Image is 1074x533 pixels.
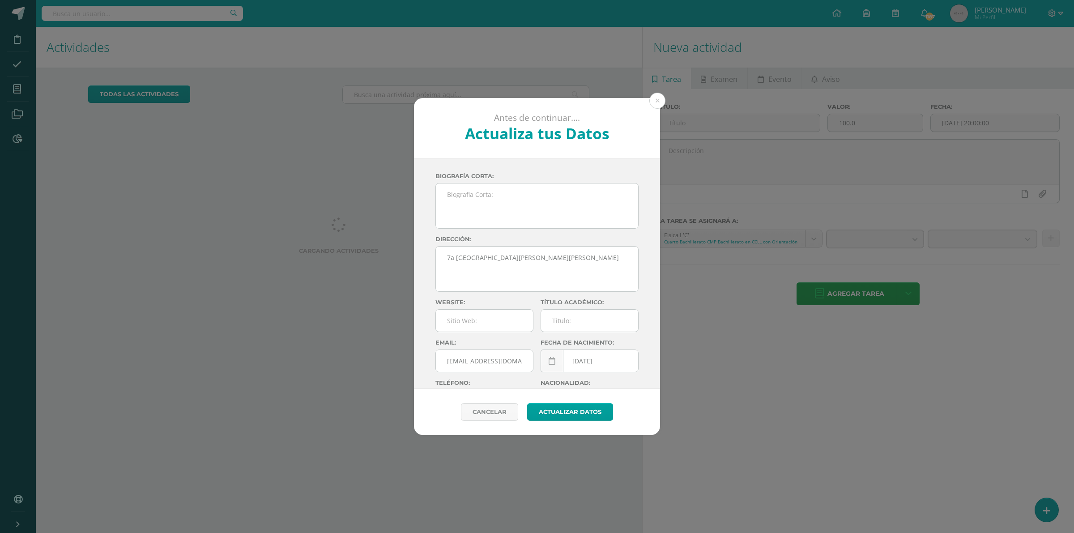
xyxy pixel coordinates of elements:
button: Actualizar datos [527,403,613,421]
label: Título académico: [541,299,639,306]
input: Correo Electronico: [436,350,533,372]
textarea: 7a [GEOGRAPHIC_DATA][PERSON_NAME][PERSON_NAME] [436,247,638,291]
p: Antes de continuar.... [438,112,636,124]
h2: Actualiza tus Datos [438,123,636,144]
input: Sitio Web: [436,310,533,332]
input: Fecha de Nacimiento: [541,350,638,372]
label: Email: [435,339,533,346]
label: Biografía corta: [435,173,639,179]
input: Titulo: [541,310,638,332]
label: Nacionalidad: [541,379,639,386]
label: Fecha de nacimiento: [541,339,639,346]
label: Dirección: [435,236,639,243]
a: Cancelar [461,403,518,421]
label: Website: [435,299,533,306]
label: Teléfono: [435,379,533,386]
